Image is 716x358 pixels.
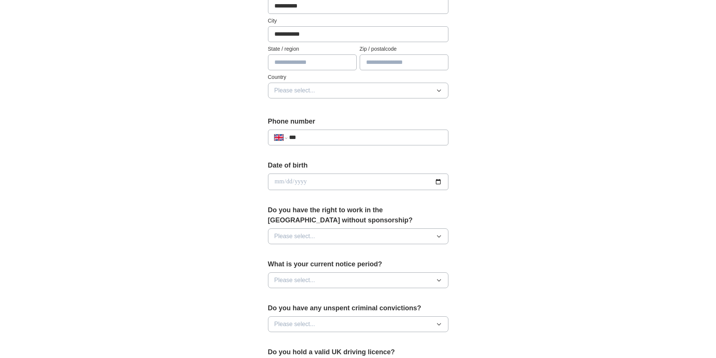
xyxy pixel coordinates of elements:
label: Date of birth [268,160,448,171]
label: Do you have the right to work in the [GEOGRAPHIC_DATA] without sponsorship? [268,205,448,225]
button: Please select... [268,272,448,288]
span: Please select... [274,320,315,329]
button: Please select... [268,316,448,332]
label: Country [268,73,448,81]
label: What is your current notice period? [268,259,448,269]
span: Please select... [274,86,315,95]
button: Please select... [268,228,448,244]
button: Please select... [268,83,448,98]
label: City [268,17,448,25]
label: Phone number [268,116,448,127]
label: Do you hold a valid UK driving licence? [268,347,448,357]
label: Zip / postalcode [360,45,448,53]
label: Do you have any unspent criminal convictions? [268,303,448,313]
span: Please select... [274,276,315,285]
label: State / region [268,45,357,53]
span: Please select... [274,232,315,241]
